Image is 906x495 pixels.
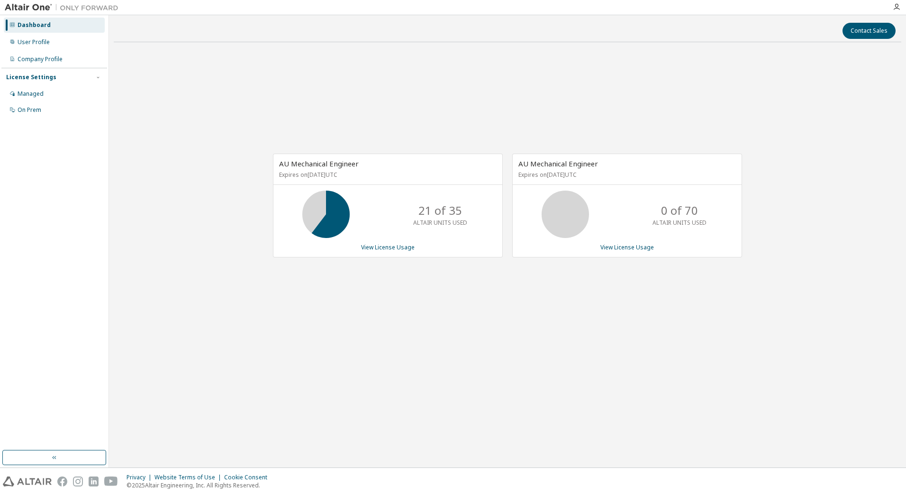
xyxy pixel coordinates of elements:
button: Contact Sales [843,23,896,39]
img: instagram.svg [73,477,83,486]
span: AU Mechanical Engineer [279,159,359,168]
a: View License Usage [600,243,654,251]
div: Website Terms of Use [154,474,224,481]
p: 21 of 35 [418,202,462,219]
img: Altair One [5,3,123,12]
div: Managed [18,90,44,98]
div: User Profile [18,38,50,46]
p: © 2025 Altair Engineering, Inc. All Rights Reserved. [127,481,273,489]
div: Privacy [127,474,154,481]
p: ALTAIR UNITS USED [413,219,467,227]
div: Cookie Consent [224,474,273,481]
div: Company Profile [18,55,63,63]
p: 0 of 70 [661,202,698,219]
img: youtube.svg [104,477,118,486]
div: On Prem [18,106,41,114]
a: View License Usage [361,243,415,251]
p: ALTAIR UNITS USED [652,219,707,227]
img: altair_logo.svg [3,477,52,486]
p: Expires on [DATE] UTC [518,171,734,179]
img: linkedin.svg [89,477,99,486]
div: Dashboard [18,21,51,29]
img: facebook.svg [57,477,67,486]
span: AU Mechanical Engineer [518,159,598,168]
div: License Settings [6,73,56,81]
p: Expires on [DATE] UTC [279,171,494,179]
